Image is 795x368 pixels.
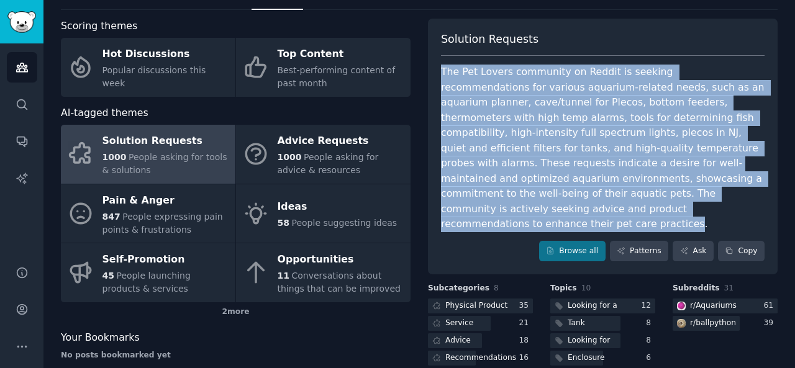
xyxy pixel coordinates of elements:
div: 12 [641,300,655,312]
div: The Pet Lovers community on Reddit is seeking recommendations for various aquarium-related needs,... [441,65,765,232]
span: Popular discussions this week [102,65,206,88]
img: GummySearch logo [7,11,36,33]
span: 1000 [278,152,302,162]
a: Top ContentBest-performing content of past month [236,38,411,97]
a: Ask [673,241,714,262]
span: Your Bookmarks [61,330,140,346]
span: 10 [581,284,591,292]
div: Solution Requests [102,132,229,151]
a: Tank8 [550,316,655,331]
a: Patterns [610,241,668,262]
div: Opportunities [278,250,404,270]
div: 21 [519,318,533,329]
a: Service21 [428,316,533,331]
span: People suggesting ideas [291,218,397,228]
span: AI-tagged themes [61,105,148,121]
a: Ideas58People suggesting ideas [236,184,411,243]
a: Hot DiscussionsPopular discussions this week [61,38,235,97]
span: People asking for advice & resources [278,152,379,175]
span: Best-performing content of past month [278,65,396,88]
a: Advice18 [428,333,533,349]
div: 6 [646,352,655,364]
div: Looking for [568,335,610,346]
div: Tank [568,318,585,329]
span: 31 [724,284,734,292]
span: 8 [494,284,499,292]
div: Advice Requests [278,132,404,151]
img: Aquariums [677,302,686,310]
button: Copy [718,241,765,262]
span: Scoring themes [61,19,137,34]
div: 16 [519,352,533,364]
div: 8 [646,335,655,346]
span: People launching products & services [102,271,191,294]
div: 39 [763,318,778,329]
div: r/ ballpython [690,318,736,329]
img: ballpython [677,319,686,328]
div: Service [445,318,473,329]
span: 58 [278,218,289,228]
a: Recommendations16 [428,351,533,366]
div: r/ Aquariums [690,300,737,312]
div: Hot Discussions [102,45,229,65]
div: 61 [763,300,778,312]
span: 11 [278,271,289,280]
div: 18 [519,335,533,346]
span: People asking for tools & solutions [102,152,227,175]
span: 1000 [102,152,127,162]
div: Ideas [278,197,397,217]
a: Pain & Anger847People expressing pain points & frustrations [61,184,235,243]
a: Opportunities11Conversations about things that can be improved [236,243,411,302]
a: Looking for a12 [550,298,655,314]
div: 2 more [61,302,411,322]
a: ballpythonr/ballpython39 [673,316,778,331]
span: People expressing pain points & frustrations [102,212,223,235]
div: Recommendations [445,352,516,364]
span: Subcategories [428,283,489,294]
div: 8 [646,318,655,329]
div: No posts bookmarked yet [61,350,411,361]
div: Top Content [278,45,404,65]
span: Solution Requests [441,32,538,47]
span: 847 [102,212,120,222]
div: Physical Product [445,300,507,312]
span: Topics [550,283,577,294]
a: Looking for8 [550,333,655,349]
div: Pain & Anger [102,191,229,210]
span: Conversations about things that can be improved [278,271,401,294]
div: Self-Promotion [102,250,229,270]
div: Enclosure [568,352,605,364]
span: Subreddits [673,283,720,294]
a: Self-Promotion45People launching products & services [61,243,235,302]
div: 35 [519,300,533,312]
a: Enclosure6 [550,351,655,366]
a: Aquariumsr/Aquariums61 [673,298,778,314]
a: Advice Requests1000People asking for advice & resources [236,125,411,184]
a: Browse all [539,241,606,262]
div: Advice [445,335,471,346]
a: Solution Requests1000People asking for tools & solutions [61,125,235,184]
div: Looking for a [568,300,617,312]
span: 45 [102,271,114,280]
a: Physical Product35 [428,298,533,314]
